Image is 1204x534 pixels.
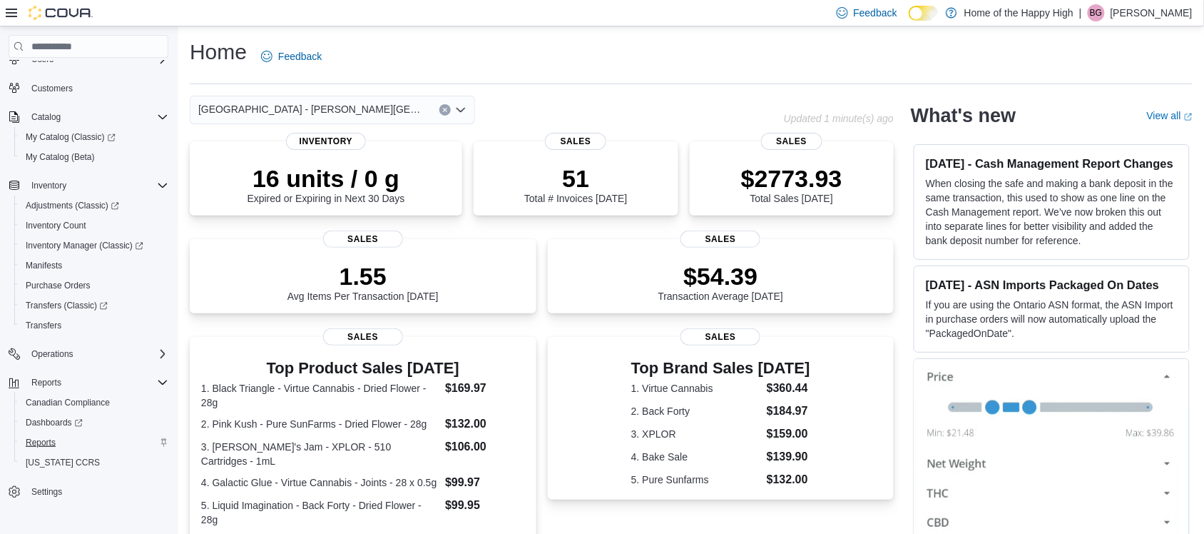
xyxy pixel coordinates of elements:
span: Manifests [20,257,168,274]
span: Inventory [31,180,66,191]
h3: Top Product Sales [DATE] [201,360,525,377]
a: Manifests [20,257,68,274]
dt: 4. Galactic Glue - Virtue Cannabis - Joints - 28 x 0.5g [201,475,439,490]
a: [US_STATE] CCRS [20,454,106,471]
p: $2773.93 [741,164,842,193]
button: Transfers [14,316,174,336]
span: Reports [31,377,61,388]
dd: $159.00 [767,425,810,443]
button: Reports [3,373,174,393]
span: Dashboards [20,414,168,431]
dd: $99.97 [445,474,524,491]
span: Catalog [26,109,168,126]
a: View allExternal link [1147,110,1193,121]
span: My Catalog (Classic) [26,131,116,143]
span: Reports [20,434,168,451]
dt: 4. Bake Sale [631,450,761,464]
span: Inventory Manager (Classic) [20,237,168,254]
span: Transfers (Classic) [20,297,168,314]
input: Dark Mode [909,6,939,21]
a: Purchase Orders [20,277,96,294]
p: 16 units / 0 g [248,164,405,193]
dt: 3. [PERSON_NAME]'s Jam - XPLOR - 510 Cartridges - 1mL [201,440,439,468]
span: Canadian Compliance [20,394,168,411]
div: Transaction Average [DATE] [658,262,784,302]
dt: 2. Pink Kush - Pure SunFarms - Dried Flower - 28g [201,417,439,431]
dd: $132.00 [767,471,810,488]
a: My Catalog (Beta) [20,148,101,166]
h3: [DATE] - ASN Imports Packaged On Dates [926,278,1178,292]
dd: $360.44 [767,380,810,397]
span: My Catalog (Beta) [20,148,168,166]
a: Adjustments (Classic) [14,196,174,216]
dd: $106.00 [445,438,524,455]
span: Transfers (Classic) [26,300,108,311]
span: Sales [680,328,760,346]
button: Catalog [26,109,66,126]
span: Sales [761,133,822,150]
h1: Home [190,38,247,66]
button: Operations [26,346,79,363]
button: Reports [14,433,174,453]
p: | [1079,4,1082,21]
svg: External link [1184,113,1193,121]
p: Home of the Happy High [964,4,1073,21]
dt: 1. Virtue Cannabis [631,381,761,396]
span: Inventory Manager (Classic) [26,240,143,251]
button: Inventory [26,177,72,194]
dt: 5. Liquid Imagination - Back Forty - Dried Flower - 28g [201,498,439,527]
span: Catalog [31,111,61,123]
span: Washington CCRS [20,454,168,471]
button: Settings [3,481,174,502]
p: 1.55 [287,262,439,291]
h3: Top Brand Sales [DATE] [631,360,810,377]
button: Reports [26,374,67,391]
a: Feedback [255,42,327,71]
div: Bryton Garstin [1088,4,1105,21]
button: Open list of options [455,104,466,116]
div: Total # Invoices [DATE] [524,164,627,204]
span: Sales [545,133,606,150]
dt: 1. Black Triangle - Virtue Cannabis - Dried Flower - 28g [201,381,439,410]
button: Clear input [439,104,451,116]
a: Canadian Compliance [20,394,116,411]
a: My Catalog (Classic) [20,129,121,146]
a: Reports [20,434,61,451]
span: Dashboards [26,417,83,428]
span: My Catalog (Beta) [26,151,95,163]
dd: $184.97 [767,403,810,420]
button: My Catalog (Beta) [14,147,174,167]
span: Reports [26,374,168,391]
span: Customers [26,79,168,97]
a: Settings [26,483,68,500]
span: Sales [680,231,760,248]
dt: 5. Pure Sunfarms [631,473,761,487]
a: Inventory Count [20,217,92,234]
button: Inventory [3,176,174,196]
span: BG [1090,4,1102,21]
button: Purchase Orders [14,276,174,296]
a: Dashboards [20,414,88,431]
span: [US_STATE] CCRS [26,457,100,468]
span: Inventory [286,133,366,150]
img: Cova [29,6,93,20]
span: Settings [31,486,62,498]
a: Adjustments (Classic) [20,197,125,214]
p: 51 [524,164,627,193]
span: Canadian Compliance [26,397,110,408]
a: Transfers (Classic) [14,296,174,316]
span: Purchase Orders [26,280,91,291]
div: Total Sales [DATE] [741,164,842,204]
span: Transfers [20,317,168,334]
p: If you are using the Ontario ASN format, the ASN Import in purchase orders will now automatically... [926,298,1178,341]
h3: [DATE] - Cash Management Report Changes [926,156,1178,171]
span: Adjustments (Classic) [26,200,119,211]
p: $54.39 [658,262,784,291]
span: Sales [323,231,403,248]
button: Manifests [14,256,174,276]
a: Customers [26,80,78,97]
h2: What's new [911,104,1016,127]
span: [GEOGRAPHIC_DATA] - [PERSON_NAME][GEOGRAPHIC_DATA] - Fire & Flower [198,101,425,118]
span: Manifests [26,260,62,271]
span: Transfers [26,320,61,331]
